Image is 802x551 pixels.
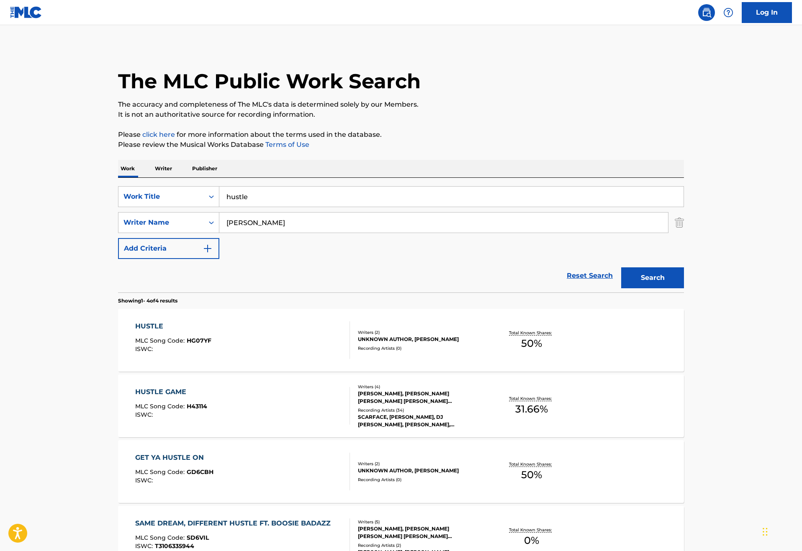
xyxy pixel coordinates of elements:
div: Recording Artists ( 0 ) [358,477,484,483]
form: Search Form [118,186,684,292]
p: Please review the Musical Works Database [118,140,684,150]
div: Writers ( 2 ) [358,329,484,336]
a: Public Search [698,4,715,21]
button: Search [621,267,684,288]
span: 50 % [521,467,542,482]
span: MLC Song Code : [135,534,187,541]
img: Delete Criterion [675,212,684,233]
div: SAME DREAM, DIFFERENT HUSTLE FT. BOOSIE BADAZZ [135,518,335,528]
a: Terms of Use [264,141,309,149]
span: HG07YF [187,337,211,344]
div: Work Title [123,192,199,202]
div: Recording Artists ( 2 ) [358,542,484,548]
p: It is not an authoritative source for recording information. [118,110,684,120]
p: Total Known Shares: [509,461,554,467]
span: T3106335944 [155,542,194,550]
span: MLC Song Code : [135,402,187,410]
div: Writer Name [123,218,199,228]
p: Total Known Shares: [509,527,554,533]
p: The accuracy and completeness of The MLC's data is determined solely by our Members. [118,100,684,110]
span: MLC Song Code : [135,337,187,344]
p: Publisher [190,160,220,177]
span: MLC Song Code : [135,468,187,476]
p: Total Known Shares: [509,330,554,336]
p: Please for more information about the terms used in the database. [118,130,684,140]
span: ISWC : [135,411,155,418]
p: Work [118,160,137,177]
a: HUSTLEMLC Song Code:HG07YFISWC:Writers (2)UNKNOWN AUTHOR, [PERSON_NAME]Recording Artists (0)Total... [118,309,684,372]
div: Recording Artists ( 0 ) [358,345,484,351]
a: GET YA HUSTLE ONMLC Song Code:GD6CBHISWC:Writers (2)UNKNOWN AUTHOR, [PERSON_NAME]Recording Artist... [118,440,684,503]
div: Writers ( 4 ) [358,384,484,390]
p: Showing 1 - 4 of 4 results [118,297,177,305]
div: Drag [763,519,768,544]
button: Add Criteria [118,238,219,259]
a: Log In [742,2,792,23]
div: UNKNOWN AUTHOR, [PERSON_NAME] [358,336,484,343]
h1: The MLC Public Work Search [118,69,421,94]
iframe: Chat Widget [760,511,802,551]
span: ISWC : [135,477,155,484]
span: H43114 [187,402,207,410]
a: Reset Search [563,267,617,285]
p: Total Known Shares: [509,395,554,402]
img: search [702,8,712,18]
span: ISWC : [135,345,155,353]
div: Help [720,4,737,21]
img: help [723,8,733,18]
div: UNKNOWN AUTHOR, [PERSON_NAME] [358,467,484,474]
span: GD6CBH [187,468,213,476]
a: HUSTLE GAMEMLC Song Code:H43114ISWC:Writers (4)[PERSON_NAME], [PERSON_NAME] [PERSON_NAME] [PERSON... [118,374,684,437]
div: HUSTLE [135,321,211,331]
span: ISWC : [135,542,155,550]
span: SD6VIL [187,534,209,541]
img: MLC Logo [10,6,42,18]
div: [PERSON_NAME], [PERSON_NAME] [PERSON_NAME] [PERSON_NAME] [PERSON_NAME], [PERSON_NAME] [358,525,484,540]
a: click here [142,131,175,138]
img: 9d2ae6d4665cec9f34b9.svg [203,243,213,254]
div: SCARFACE, [PERSON_NAME], DJ [PERSON_NAME], [PERSON_NAME], [PERSON_NAME] [358,413,484,428]
div: Recording Artists ( 34 ) [358,407,484,413]
div: HUSTLE GAME [135,387,207,397]
span: 0 % [524,533,539,548]
div: Writers ( 2 ) [358,461,484,467]
p: Writer [152,160,175,177]
span: 31.66 % [515,402,548,417]
div: Writers ( 5 ) [358,519,484,525]
div: [PERSON_NAME], [PERSON_NAME] [PERSON_NAME] [PERSON_NAME] [PERSON_NAME] [358,390,484,405]
span: 50 % [521,336,542,351]
div: GET YA HUSTLE ON [135,453,213,463]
